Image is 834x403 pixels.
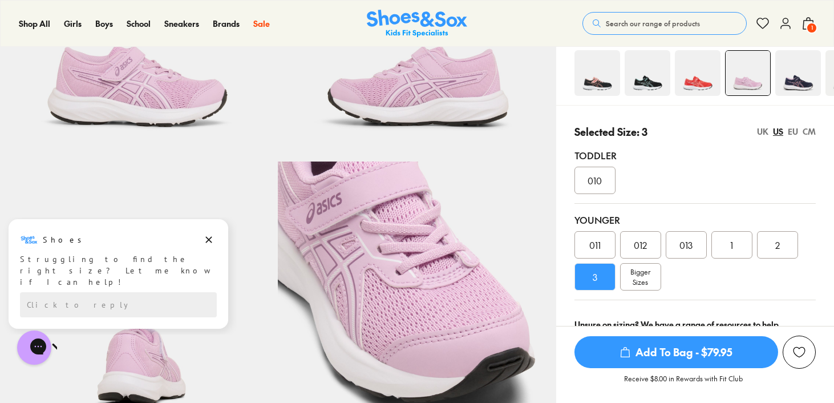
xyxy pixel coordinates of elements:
a: Shoes & Sox [367,10,467,38]
div: Message from Shoes. Struggling to find the right size? Let me know if I can help! [9,13,228,70]
span: 1 [730,238,733,252]
img: Shoes logo [20,13,38,31]
span: School [127,18,151,29]
span: 2 [775,238,780,252]
div: UK [757,126,768,138]
span: 012 [634,238,647,252]
img: 4-522484_1 [625,50,670,96]
span: Add To Bag - $79.95 [574,336,778,368]
img: SNS_Logo_Responsive.svg [367,10,467,38]
img: 4-551436_1 [574,50,620,96]
h3: Shoes [43,17,88,28]
div: Unsure on sizing? We have a range of resources to help [574,319,816,331]
span: 010 [588,174,602,187]
span: Search our range of products [606,18,700,29]
span: Shop All [19,18,50,29]
button: Add to Wishlist [783,336,816,369]
button: Dismiss campaign [201,14,217,30]
div: EU [788,126,798,138]
a: Shop All [19,18,50,30]
img: 4-525296_1 [726,51,770,95]
p: Receive $8.00 in Rewards with Fit Club [624,373,743,394]
button: Search our range of products [582,12,747,35]
a: Sneakers [164,18,199,30]
button: Add To Bag - $79.95 [574,336,778,369]
span: 011 [589,238,601,252]
div: Toddler [574,148,816,162]
span: Bigger Sizes [630,267,650,287]
span: Boys [95,18,113,29]
a: Boys [95,18,113,30]
div: Reply to the campaigns [20,75,217,100]
span: 1 [806,22,817,34]
span: 3 [593,270,597,284]
div: US [773,126,783,138]
div: Struggling to find the right size? Let me know if I can help! [20,36,217,70]
div: Younger [574,213,816,227]
a: School [127,18,151,30]
button: 1 [801,11,815,36]
span: 013 [679,238,693,252]
p: Selected Size: 3 [574,124,647,139]
span: Sale [253,18,270,29]
span: Sneakers [164,18,199,29]
img: 4-525229_1 [775,50,821,96]
span: Girls [64,18,82,29]
div: Campaign message [9,2,228,111]
span: Brands [213,18,240,29]
a: Girls [64,18,82,30]
iframe: Gorgias live chat messenger [11,327,57,369]
img: 4-522479_1 [675,50,720,96]
div: CM [803,126,816,138]
a: Brands [213,18,240,30]
a: Sale [253,18,270,30]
